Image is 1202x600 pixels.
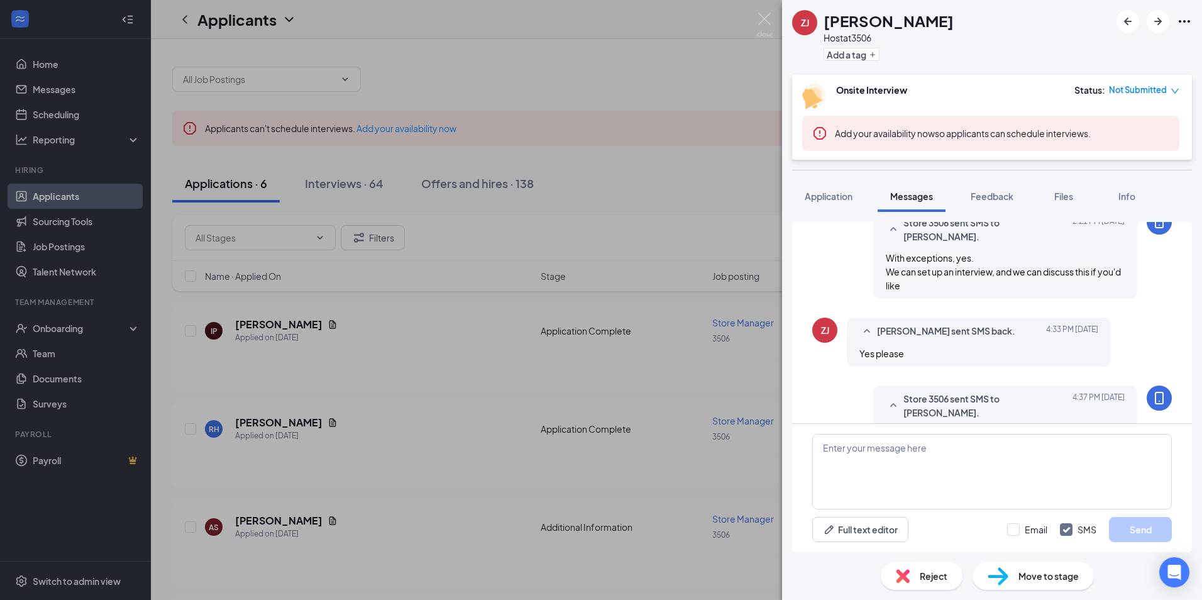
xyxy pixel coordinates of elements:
[859,348,904,359] span: Yes please
[801,16,809,29] div: ZJ
[823,523,835,536] svg: Pen
[836,84,907,96] b: Onsite Interview
[812,517,908,542] button: Full text editorPen
[835,127,935,140] button: Add your availability now
[1046,324,1098,339] span: [DATE] 4:33 PM
[1152,391,1167,406] svg: MobileSms
[903,216,1068,243] span: Store 3506 sent SMS to [PERSON_NAME].
[1159,557,1189,587] div: Open Intercom Messenger
[1171,87,1179,96] span: down
[1072,392,1125,419] span: [DATE] 4:37 PM
[1074,84,1105,96] div: Status :
[869,51,876,58] svg: Plus
[1109,517,1172,542] button: Send
[1054,191,1073,202] span: Files
[821,324,829,336] div: ZJ
[920,569,947,583] span: Reject
[824,48,879,61] button: PlusAdd a tag
[859,324,874,339] svg: SmallChevronUp
[971,191,1013,202] span: Feedback
[877,324,1015,339] span: [PERSON_NAME] sent SMS back.
[886,222,901,237] svg: SmallChevronUp
[1152,214,1167,230] svg: MobileSms
[1150,14,1166,29] svg: ArrowRight
[1118,191,1135,202] span: Info
[886,398,901,413] svg: SmallChevronUp
[835,128,1091,139] span: so applicants can schedule interviews.
[805,191,852,202] span: Application
[1117,10,1139,33] button: ArrowLeftNew
[1018,569,1079,583] span: Move to stage
[886,252,1121,291] span: With exceptions, yes. We can set up an interview, and we can discuss this if you'd like
[1147,10,1169,33] button: ArrowRight
[1072,216,1125,243] span: [DATE] 2:21 PM
[812,126,827,141] svg: Error
[1109,84,1167,96] span: Not Submitted
[1177,14,1192,29] svg: Ellipses
[824,10,954,31] h1: [PERSON_NAME]
[890,191,933,202] span: Messages
[903,392,1068,419] span: Store 3506 sent SMS to [PERSON_NAME].
[824,31,954,44] div: Host at 3506
[1120,14,1135,29] svg: ArrowLeftNew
